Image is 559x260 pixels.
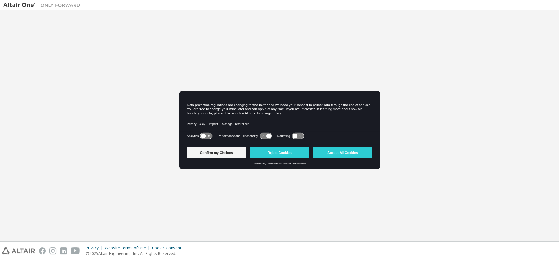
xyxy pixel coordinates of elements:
[152,246,185,251] div: Cookie Consent
[49,247,56,254] img: instagram.svg
[71,247,80,254] img: youtube.svg
[86,246,105,251] div: Privacy
[86,251,185,256] p: © 2025 Altair Engineering, Inc. All Rights Reserved.
[3,2,84,8] img: Altair One
[60,247,67,254] img: linkedin.svg
[39,247,46,254] img: facebook.svg
[105,246,152,251] div: Website Terms of Use
[2,247,35,254] img: altair_logo.svg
